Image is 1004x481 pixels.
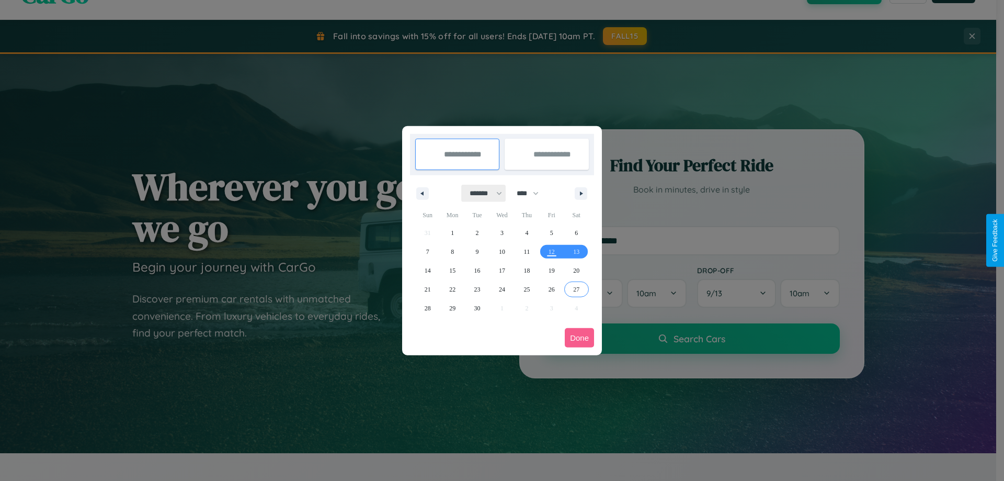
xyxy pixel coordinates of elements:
button: 18 [515,261,539,280]
button: 1 [440,223,464,242]
button: 27 [564,280,589,299]
span: Sun [415,207,440,223]
span: Mon [440,207,464,223]
span: 24 [499,280,505,299]
button: 19 [539,261,564,280]
button: 25 [515,280,539,299]
span: 25 [523,280,530,299]
span: 3 [500,223,504,242]
button: 4 [515,223,539,242]
span: 15 [449,261,455,280]
span: Thu [515,207,539,223]
button: 13 [564,242,589,261]
span: 16 [474,261,481,280]
button: 16 [465,261,489,280]
button: 9 [465,242,489,261]
span: 1 [451,223,454,242]
button: 15 [440,261,464,280]
button: 11 [515,242,539,261]
span: 19 [549,261,555,280]
button: 5 [539,223,564,242]
span: 8 [451,242,454,261]
button: 24 [489,280,514,299]
button: 12 [539,242,564,261]
span: 21 [425,280,431,299]
span: Fri [539,207,564,223]
span: 14 [425,261,431,280]
button: 6 [564,223,589,242]
button: 26 [539,280,564,299]
button: 2 [465,223,489,242]
button: 14 [415,261,440,280]
span: 18 [523,261,530,280]
span: 27 [573,280,579,299]
button: 30 [465,299,489,318]
span: 7 [426,242,429,261]
span: 2 [476,223,479,242]
span: 13 [573,242,579,261]
span: 17 [499,261,505,280]
span: 11 [524,242,530,261]
span: 30 [474,299,481,318]
span: Wed [489,207,514,223]
span: 23 [474,280,481,299]
button: 21 [415,280,440,299]
span: 6 [575,223,578,242]
button: 22 [440,280,464,299]
button: 28 [415,299,440,318]
button: 29 [440,299,464,318]
span: 26 [549,280,555,299]
button: 20 [564,261,589,280]
button: 8 [440,242,464,261]
button: 17 [489,261,514,280]
span: 29 [449,299,455,318]
button: 23 [465,280,489,299]
button: 3 [489,223,514,242]
span: Sat [564,207,589,223]
span: 12 [549,242,555,261]
span: 28 [425,299,431,318]
span: 20 [573,261,579,280]
button: 7 [415,242,440,261]
span: 9 [476,242,479,261]
span: 4 [525,223,528,242]
span: Tue [465,207,489,223]
span: 22 [449,280,455,299]
button: Done [565,328,594,348]
span: 10 [499,242,505,261]
div: Give Feedback [991,219,999,262]
span: 5 [550,223,553,242]
button: 10 [489,242,514,261]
